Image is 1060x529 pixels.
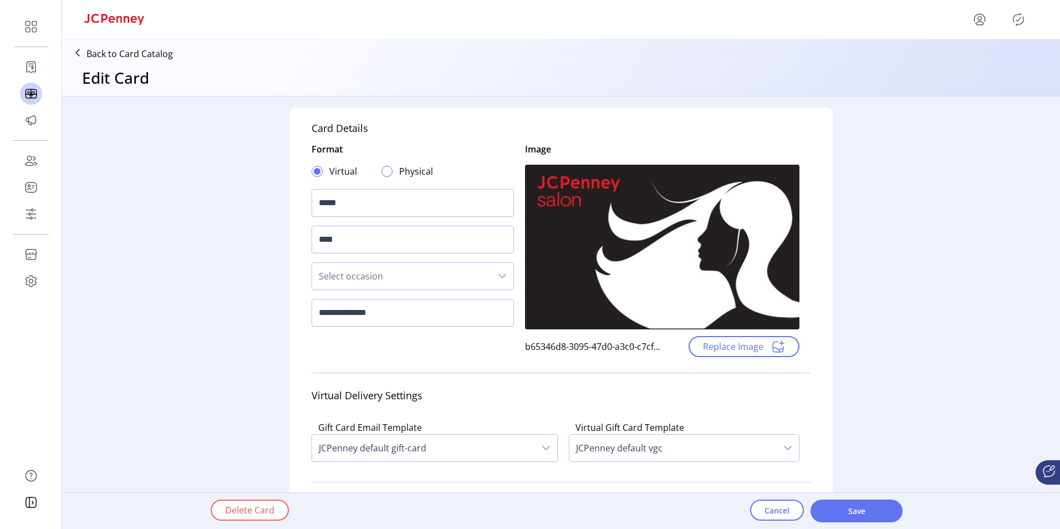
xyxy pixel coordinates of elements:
button: Delete Card [211,500,289,521]
label: Physical [399,165,433,178]
h3: Edit Card [82,66,149,89]
div: dropdown trigger [535,435,557,461]
img: logo [84,14,144,25]
div: dropdown trigger [777,435,799,461]
div: Image [525,143,551,156]
button: Save [811,500,903,522]
span: Select occasion [312,263,491,289]
div: b65346d8-3095-47d0-a3c0-c7cf... [525,340,662,353]
label: Gift Card Email Template [318,421,422,434]
div: Card Details [312,121,368,136]
button: menu [971,11,988,28]
span: Cancel [765,505,789,516]
button: Cancel [750,500,804,521]
button: Publisher Panel [1010,11,1027,28]
span: Replace Image [703,340,763,353]
div: Display Settings [312,491,811,519]
span: JCPenney default vgc [569,435,777,461]
span: Delete Card [225,503,274,517]
p: Back to Card Catalog [86,47,173,60]
label: Virtual Gift Card Template [575,421,684,434]
div: Format [312,143,343,160]
div: dropdown trigger [491,263,513,289]
span: JCPenney default gift-card [312,435,535,461]
div: Virtual Delivery Settings [312,382,811,410]
span: Save [825,505,888,517]
label: Virtual [329,165,357,178]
